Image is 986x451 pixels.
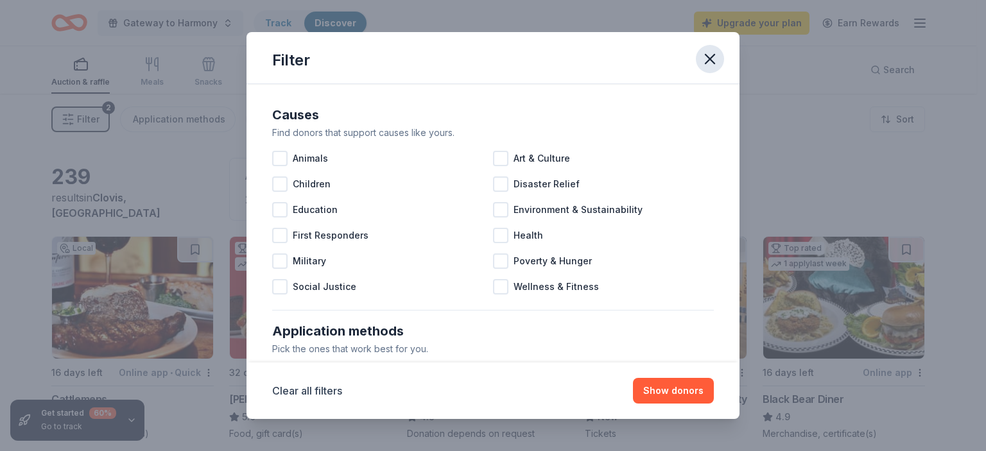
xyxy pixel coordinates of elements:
span: Animals [293,151,328,166]
span: Disaster Relief [514,176,580,192]
div: Application methods [272,321,714,341]
div: Find donors that support causes like yours. [272,125,714,140]
span: Children [293,176,331,192]
span: Environment & Sustainability [514,202,643,217]
button: Show donors [633,378,714,404]
span: Poverty & Hunger [514,253,592,269]
span: Military [293,253,326,269]
div: Causes [272,105,714,125]
span: Social Justice [293,279,356,294]
button: Clear all filters [272,383,342,398]
span: First Responders [293,228,368,243]
div: Pick the ones that work best for you. [272,341,714,357]
div: Filter [272,50,310,71]
span: Education [293,202,338,217]
span: Wellness & Fitness [514,279,599,294]
span: Art & Culture [514,151,570,166]
span: Health [514,228,543,243]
